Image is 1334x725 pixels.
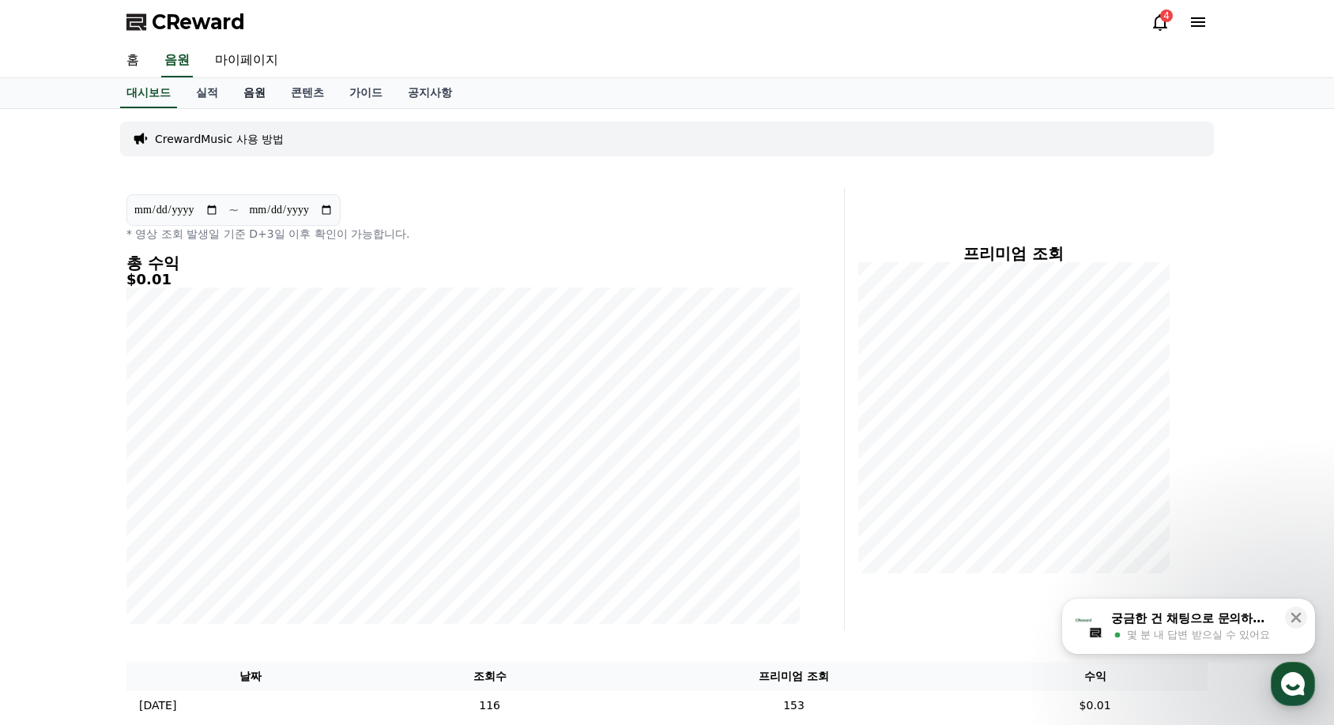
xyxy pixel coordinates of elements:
td: $0.01 [982,691,1208,720]
a: 가이드 [337,78,395,108]
a: 콘텐츠 [278,78,337,108]
span: CReward [152,9,245,35]
a: CReward [126,9,245,35]
th: 수익 [982,662,1208,691]
a: 대화 [104,501,204,540]
a: 실적 [183,78,231,108]
h5: $0.01 [126,272,800,287]
a: 마이페이지 [202,44,291,77]
p: [DATE] [139,697,176,714]
span: 설정 [244,524,263,537]
h4: 총 수익 [126,254,800,272]
a: CrewardMusic 사용 방법 [155,131,284,147]
p: ~ [228,201,239,220]
span: 홈 [50,524,59,537]
a: 음원 [161,44,193,77]
a: 홈 [114,44,152,77]
a: 4 [1151,13,1170,32]
p: * 영상 조회 발생일 기준 D+3일 이후 확인이 가능합니다. [126,226,800,242]
td: 116 [374,691,605,720]
h4: 프리미엄 조회 [857,245,1170,262]
a: 설정 [204,501,303,540]
th: 조회수 [374,662,605,691]
div: 4 [1160,9,1173,22]
th: 프리미엄 조회 [605,662,982,691]
a: 음원 [231,78,278,108]
th: 날짜 [126,662,374,691]
a: 홈 [5,501,104,540]
span: 대화 [145,525,164,538]
a: 공지사항 [395,78,465,108]
a: 대시보드 [120,78,177,108]
td: 153 [605,691,982,720]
